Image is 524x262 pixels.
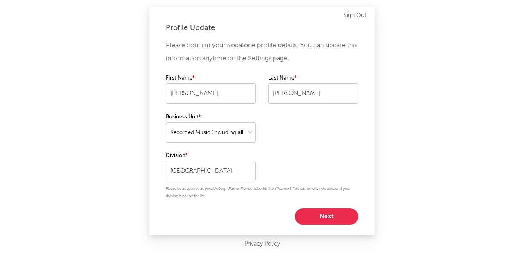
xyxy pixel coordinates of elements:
[166,112,256,122] label: Business Unit
[268,83,358,104] input: Your last name
[166,39,358,65] p: Please confirm your Sodatone profile details. You can update this information anytime on the Sett...
[268,73,358,83] label: Last Name
[295,208,358,225] button: Next
[244,239,280,249] a: Privacy Policy
[166,151,256,161] label: Division
[166,185,358,200] p: Please be as specific as possible (e.g. 'Warner Mexico' is better than 'Warner'). You can enter a...
[343,11,366,21] a: Sign Out
[166,161,256,181] input: Your division
[166,73,256,83] label: First Name
[166,23,358,33] div: Profile Update
[166,83,256,104] input: Your first name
